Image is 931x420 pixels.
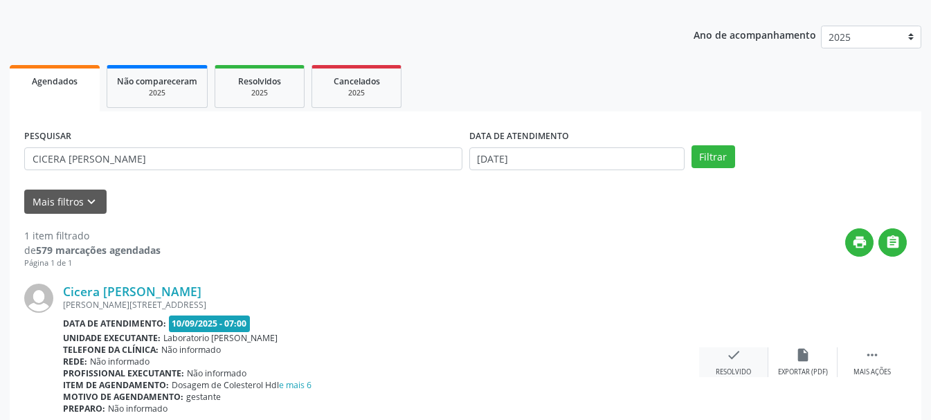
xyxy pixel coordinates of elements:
div: 2025 [322,88,391,98]
b: Data de atendimento: [63,318,166,329]
a: e mais 6 [279,379,311,391]
label: DATA DE ATENDIMENTO [469,126,569,147]
i: keyboard_arrow_down [84,194,99,210]
button:  [878,228,907,257]
div: 2025 [225,88,294,98]
i:  [885,235,901,250]
span: Não informado [108,403,168,414]
div: 1 item filtrado [24,228,161,243]
div: Página 1 de 1 [24,257,161,269]
span: Resolvidos [238,75,281,87]
strong: 579 marcações agendadas [36,244,161,257]
div: Exportar (PDF) [778,367,828,377]
div: de [24,243,161,257]
button: Filtrar [692,145,735,169]
b: Profissional executante: [63,367,184,379]
i: check [726,347,741,363]
span: Não informado [187,367,246,379]
span: Dosagem de Colesterol Hdl [172,379,311,391]
b: Telefone da clínica: [63,344,159,356]
b: Preparo: [63,403,105,414]
i: print [852,235,867,250]
span: Não informado [90,356,150,367]
b: Rede: [63,356,87,367]
span: Agendados [32,75,78,87]
label: PESQUISAR [24,126,71,147]
span: Não informado [161,344,221,356]
div: Mais ações [853,367,891,377]
p: Ano de acompanhamento [694,26,816,43]
div: Resolvido [716,367,751,377]
span: Não compareceram [117,75,197,87]
button: print [845,228,874,257]
input: Nome, CNS [24,147,462,171]
button: Mais filtroskeyboard_arrow_down [24,190,107,214]
span: Laboratorio [PERSON_NAME] [163,332,278,344]
div: 2025 [117,88,197,98]
b: Motivo de agendamento: [63,391,183,403]
i:  [865,347,880,363]
div: [PERSON_NAME][STREET_ADDRESS] [63,299,699,311]
input: Selecione um intervalo [469,147,685,171]
a: Cicera [PERSON_NAME] [63,284,201,299]
b: Unidade executante: [63,332,161,344]
span: 10/09/2025 - 07:00 [169,316,251,331]
b: Item de agendamento: [63,379,169,391]
img: img [24,284,53,313]
i: insert_drive_file [795,347,811,363]
span: Cancelados [334,75,380,87]
span: gestante [186,391,221,403]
